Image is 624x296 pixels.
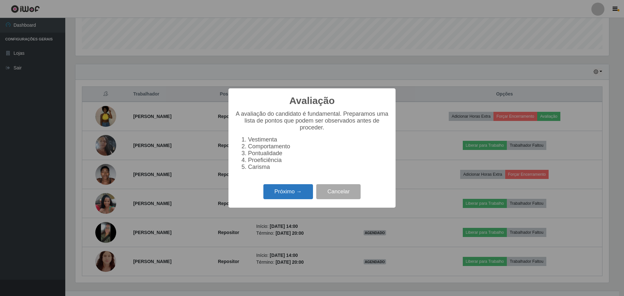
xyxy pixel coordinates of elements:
li: Pontualidade [248,150,389,157]
li: Proeficiência [248,157,389,164]
button: Cancelar [316,184,361,200]
li: Vestimenta [248,136,389,143]
p: A avaliação do candidato é fundamental. Preparamos uma lista de pontos que podem ser observados a... [235,111,389,131]
li: Carisma [248,164,389,170]
h2: Avaliação [289,95,335,107]
li: Comportamento [248,143,389,150]
button: Próximo → [263,184,313,200]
